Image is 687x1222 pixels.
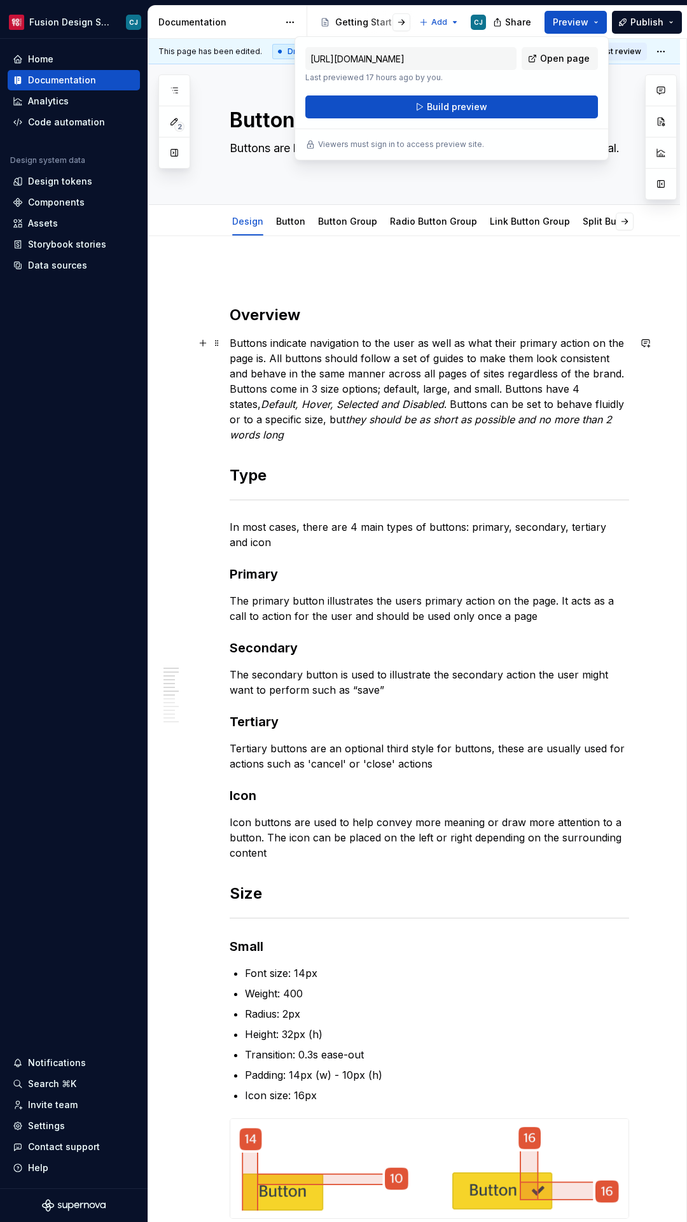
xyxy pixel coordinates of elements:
a: Link Button Group [490,216,570,227]
div: Settings [28,1120,65,1132]
div: Link Button Group [485,207,575,234]
div: CJ [129,17,138,27]
textarea: Buttons are key components when making up forms and pages in general. [227,138,627,174]
p: Icon buttons are used to help convey more meaning or draw more attention to a button. The icon ca... [230,815,629,860]
p: Transition: 0.3s ease-out [245,1047,629,1062]
div: Documentation [28,74,96,87]
h2: Overview [230,305,629,325]
img: 17398b46-f201-47ba-a740-f1bca24fd1c8.png [230,1119,628,1218]
span: Build preview [427,101,487,113]
a: Open page [522,47,598,70]
div: Button Group [313,207,382,234]
h3: Icon [230,787,629,804]
img: f4f33d50-0937-4074-a32a-c7cda971eed1.png [9,15,24,30]
h3: Small [230,938,629,955]
p: In most cases, there are 4 main types of buttons: primary, secondary, tertiary and icon [230,519,629,550]
span: Publish [630,16,663,29]
p: Font size: 14px [245,966,629,981]
span: This page has been edited. [158,46,262,57]
div: Search ⌘K [28,1078,76,1090]
a: Radio Button Group [390,216,477,227]
a: Design [232,216,263,227]
textarea: Buttons [227,105,627,136]
a: Split Button [583,216,634,227]
a: Home [8,49,140,69]
p: Tertiary buttons are an optional third style for buttons, these are usually used for actions such... [230,741,629,771]
div: Radio Button Group [385,207,482,234]
a: Components [8,192,140,213]
span: Preview [553,16,588,29]
button: Build preview [305,95,598,118]
a: Data sources [8,255,140,276]
button: Fusion Design SystemCJ [3,8,145,36]
div: Components [28,196,85,209]
div: Page tree [315,10,413,35]
h3: Secondary [230,639,629,657]
div: Analytics [28,95,69,108]
div: Design system data [10,155,85,165]
a: Code automation [8,112,140,132]
span: Add [431,17,447,27]
p: Icon size: 16px [245,1088,629,1103]
p: Padding: 14px (w) - 10px (h) [245,1067,629,1083]
button: Preview [545,11,607,34]
h2: Type [230,465,629,486]
div: Assets [28,217,58,230]
div: Data sources [28,259,87,272]
div: Help [28,1162,48,1174]
h3: Primary [230,565,629,583]
p: Last previewed 17 hours ago by you. [305,73,517,83]
div: Code automation [28,116,105,129]
a: Getting Started [315,12,408,32]
p: The secondary button is used to illustrate the secondary action the user might want to perform su... [230,667,629,698]
a: Documentation [8,70,140,90]
div: Contact support [28,1141,100,1153]
a: Storybook stories [8,234,140,255]
div: Documentation [158,16,279,29]
h2: Size [230,883,629,904]
h3: Tertiary [230,713,629,731]
button: Notifications [8,1053,140,1073]
div: Invite team [28,1099,78,1111]
span: Share [505,16,531,29]
div: Design [227,207,268,234]
div: Button [271,207,310,234]
button: Share [487,11,539,34]
button: Search ⌘K [8,1074,140,1094]
div: CJ [474,17,483,27]
a: Button Group [318,216,377,227]
div: Storybook stories [28,238,106,251]
a: Analytics [8,91,140,111]
span: Open page [540,52,590,65]
p: The primary button illustrates the users primary action on the page. It acts as a call to action ... [230,593,629,624]
a: Design tokens [8,171,140,192]
div: Getting Started [335,16,403,29]
button: Help [8,1158,140,1178]
a: Settings [8,1116,140,1136]
p: Radius: 2px [245,1006,629,1022]
button: Add [415,13,463,31]
div: Home [28,53,53,66]
button: Publish [612,11,682,34]
span: 2 [174,122,184,132]
div: Fusion Design System [29,16,111,29]
em: Default, Hover, Selected and Disabled [261,398,444,411]
p: Buttons indicate navigation to the user as well as what their primary action on the page is. All ... [230,335,629,442]
div: Split Button [578,207,639,234]
svg: Supernova Logo [42,1199,106,1212]
p: Viewers must sign in to access preview site. [318,139,484,150]
a: Button [276,216,305,227]
a: Invite team [8,1095,140,1115]
div: Design tokens [28,175,92,188]
p: Height: 32px (h) [245,1027,629,1042]
em: they should be as short as possible and no more than 2 words long [230,413,615,441]
div: Draft [272,44,312,59]
div: Notifications [28,1057,86,1069]
a: Assets [8,213,140,234]
span: Request review [581,46,641,57]
button: Contact support [8,1137,140,1157]
p: Weight: 400 [245,986,629,1001]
